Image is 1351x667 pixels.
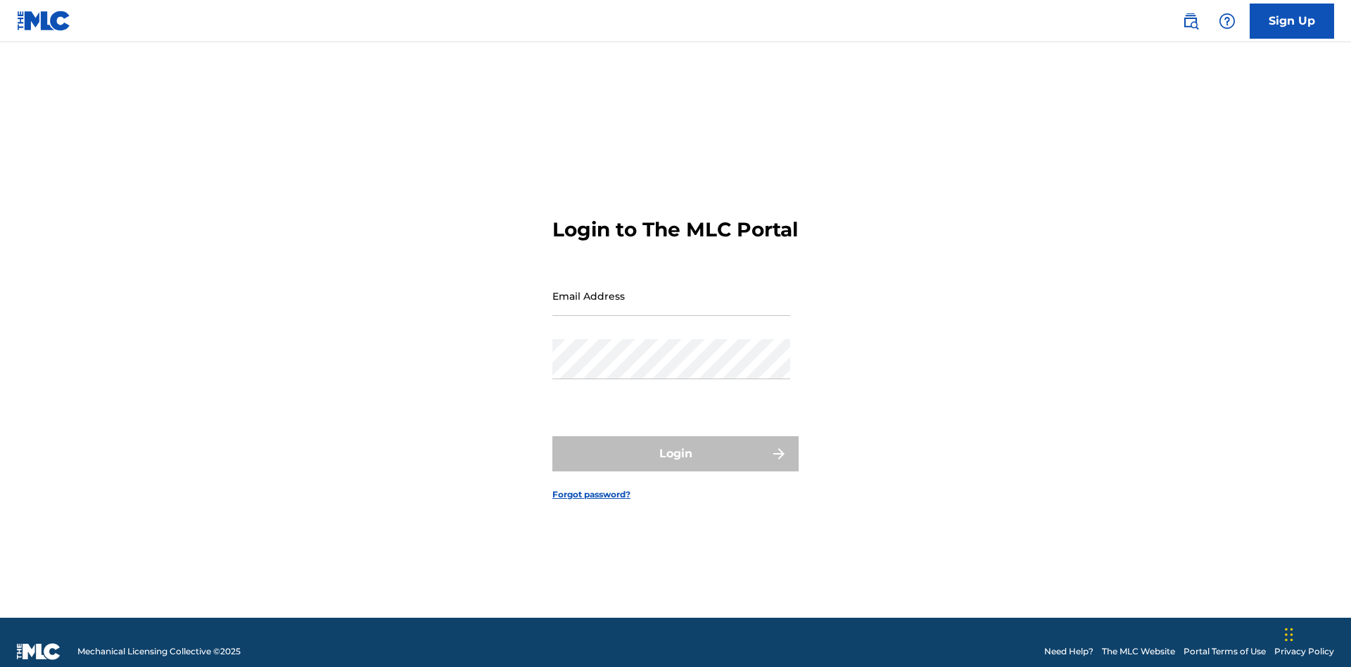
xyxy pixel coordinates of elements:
a: The MLC Website [1102,645,1175,658]
a: Sign Up [1250,4,1334,39]
a: Privacy Policy [1274,645,1334,658]
a: Portal Terms of Use [1184,645,1266,658]
a: Need Help? [1044,645,1093,658]
span: Mechanical Licensing Collective © 2025 [77,645,241,658]
h3: Login to The MLC Portal [552,217,798,242]
div: Drag [1285,614,1293,656]
img: help [1219,13,1236,30]
img: search [1182,13,1199,30]
a: Forgot password? [552,488,630,501]
a: Public Search [1176,7,1205,35]
img: MLC Logo [17,11,71,31]
div: Help [1213,7,1241,35]
iframe: Chat Widget [1281,599,1351,667]
img: logo [17,643,61,660]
